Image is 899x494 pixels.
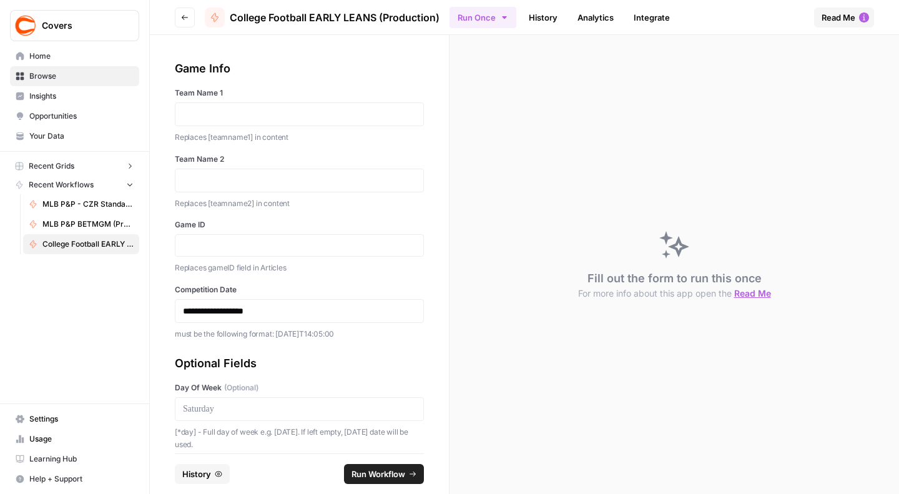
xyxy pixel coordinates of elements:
a: Analytics [570,7,621,27]
button: History [175,464,230,484]
span: (Optional) [224,382,258,393]
a: Home [10,46,139,66]
a: Integrate [626,7,677,27]
div: Optional Fields [175,355,424,372]
span: MLB P&P - CZR Standard (Production) [42,199,134,210]
button: Help + Support [10,469,139,489]
span: Covers [42,19,117,32]
span: Opportunities [29,111,134,122]
a: College Football EARLY LEANS (Production) [205,7,440,27]
span: Browse [29,71,134,82]
a: College Football EARLY LEANS (Production) [23,234,139,254]
a: MLB P&P - CZR Standard (Production) [23,194,139,214]
label: Team Name 1 [175,87,424,99]
a: Usage [10,429,139,449]
button: Recent Grids [10,157,139,175]
button: For more info about this app open the Read Me [578,287,771,300]
label: Day Of Week [175,382,424,393]
label: Game ID [175,219,424,230]
span: Insights [29,91,134,102]
button: Run Once [449,7,516,28]
label: Team Name 2 [175,154,424,165]
span: Learning Hub [29,453,134,465]
div: Fill out the form to run this once [578,270,771,300]
span: Usage [29,433,134,445]
span: Recent Grids [29,161,74,172]
p: Replaces [teamname2] in content [175,197,424,210]
span: Recent Workflows [29,179,94,190]
span: Read Me [734,288,771,299]
button: Run Workflow [344,464,424,484]
span: Help + Support [29,473,134,485]
a: Your Data [10,126,139,146]
span: Read Me [822,11,855,24]
span: Settings [29,413,134,425]
span: History [182,468,211,480]
label: Competition Date [175,284,424,295]
span: College Football EARLY LEANS (Production) [42,239,134,250]
span: Run Workflow [351,468,405,480]
p: [*day] - Full day of week e.g. [DATE]. If left empty, [DATE] date will be used. [175,426,424,450]
span: Your Data [29,131,134,142]
img: Covers Logo [14,14,37,37]
a: Opportunities [10,106,139,126]
a: History [521,7,565,27]
span: Home [29,51,134,62]
a: Browse [10,66,139,86]
p: Replaces gameID field in Articles [175,262,424,274]
a: Settings [10,409,139,429]
p: Replaces [teamname1] in content [175,131,424,144]
span: College Football EARLY LEANS (Production) [230,10,440,25]
p: must be the following format: [DATE]T14:05:00 [175,328,424,340]
div: Game Info [175,60,424,77]
button: Read Me [814,7,874,27]
a: Learning Hub [10,449,139,469]
a: Insights [10,86,139,106]
a: MLB P&P BETMGM (Production) [23,214,139,234]
button: Recent Workflows [10,175,139,194]
button: Workspace: Covers [10,10,139,41]
span: MLB P&P BETMGM (Production) [42,219,134,230]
